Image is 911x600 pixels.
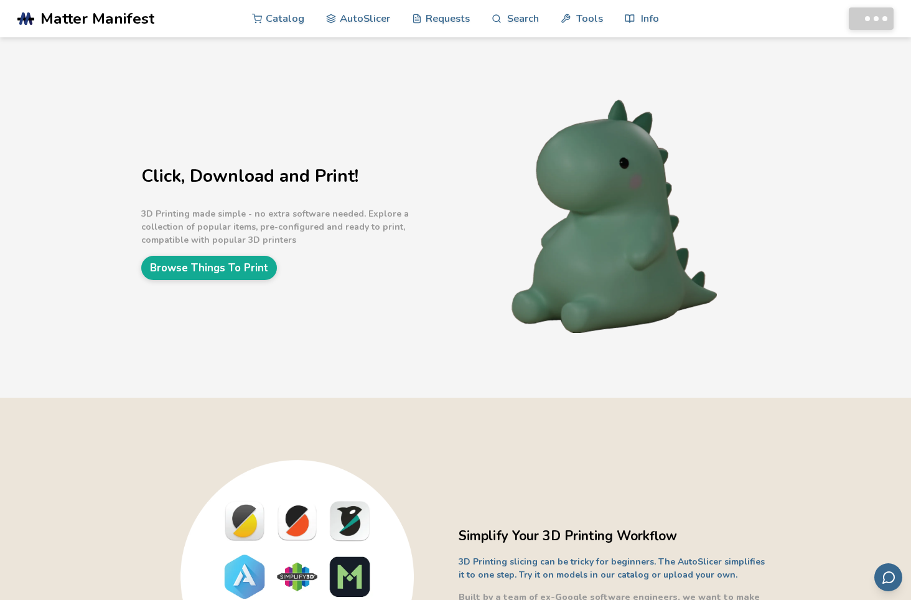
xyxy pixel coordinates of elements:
h1: Click, Download and Print! [141,167,452,186]
p: 3D Printing made simple - no extra software needed. Explore a collection of popular items, pre-co... [141,207,452,246]
h2: Simplify Your 3D Printing Workflow [459,527,770,546]
p: 3D Printing slicing can be tricky for beginners. The AutoSlicer simplifies it to one step. Try it... [459,555,770,581]
span: Matter Manifest [40,10,154,27]
button: Send feedback via email [874,563,902,591]
a: Browse Things To Print [141,256,277,280]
